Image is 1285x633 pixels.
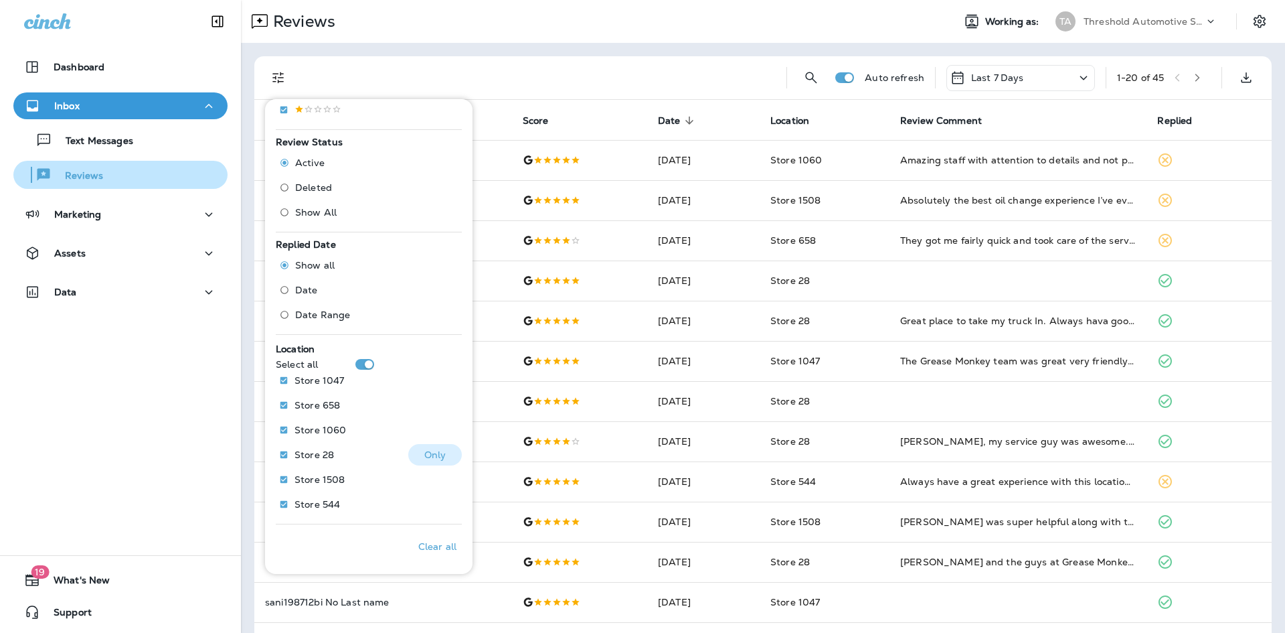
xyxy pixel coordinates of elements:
button: Inbox [13,92,228,119]
span: Store 1047 [770,596,820,608]
button: Reviews [13,161,228,189]
button: Assets [13,240,228,267]
p: Data [54,287,77,297]
button: Clear all [413,530,462,563]
span: Replied [1157,115,1209,127]
td: [DATE] [647,542,760,582]
td: [DATE] [647,180,760,220]
p: Store 544 [294,499,340,510]
div: Filters [265,91,473,574]
button: Support [13,599,228,626]
span: Replied Date [276,238,336,251]
span: Date [658,115,698,127]
span: 19 [31,565,49,579]
td: [DATE] [647,261,760,301]
div: TA [1055,11,1076,31]
p: Last 7 Days [971,72,1024,83]
p: Assets [54,248,86,259]
td: [DATE] [647,220,760,261]
td: [DATE] [647,582,760,622]
span: Store 28 [770,315,810,327]
span: Location [770,115,827,127]
span: Store 1508 [770,194,821,206]
p: sani198712bi No Last name [265,597,501,608]
button: Marketing [13,201,228,228]
span: Score [523,115,549,127]
span: Store 28 [770,435,810,447]
span: Replied [1157,115,1192,127]
div: 1 - 20 of 45 [1117,72,1164,83]
span: Location [770,115,809,127]
span: Deleted [295,182,332,193]
td: [DATE] [647,301,760,341]
button: Text Messages [13,126,228,154]
button: Dashboard [13,54,228,80]
td: [DATE] [647,381,760,421]
span: Working as: [985,16,1042,27]
span: Score [523,115,566,127]
span: What's New [40,575,110,591]
span: Show All [295,207,337,218]
span: Store 544 [770,476,816,488]
span: Review Comment [900,115,982,127]
span: Store 28 [770,275,810,287]
button: Collapse Sidebar [199,8,236,35]
button: Search Reviews [798,64,825,91]
span: Review Status [276,136,343,148]
span: Show all [295,260,335,271]
p: Marketing [54,209,101,220]
td: [DATE] [647,341,760,381]
button: Filters [265,64,292,91]
p: Reviews [52,170,103,183]
p: Auto refresh [865,72,924,83]
p: Store 1508 [294,474,345,485]
td: [DATE] [647,421,760,462]
span: Store 658 [770,234,816,247]
td: [DATE] [647,502,760,542]
span: Date Range [295,309,350,320]
button: Data [13,279,228,305]
p: Store 1047 [294,375,344,386]
div: Great place to take my truck In. Always hava good attitude here. [900,314,1136,328]
div: Danny and the guys at Grease Monkey are great! They get you in and out very quickly but also prov... [900,555,1136,569]
td: [DATE] [647,140,760,180]
span: Location [276,343,315,355]
span: Review Comment [900,115,999,127]
div: They got me fairly quick and took care of the services needed. The price was a little more than I... [900,234,1136,247]
p: Inbox [54,100,80,111]
button: 19What's New [13,567,228,593]
span: Store 1508 [770,516,821,528]
p: Reviews [268,11,335,31]
div: Daniel, my service guy was awesome. Everybody in there was professional today, And I didn't get p... [900,435,1136,448]
span: Support [40,607,92,623]
button: Export as CSV [1233,64,1260,91]
div: Amazing staff with attention to details and not pushy for more services. [900,153,1136,167]
p: Dashboard [54,62,104,72]
span: Active [295,157,325,168]
button: Settings [1248,9,1272,33]
span: Store 1047 [770,355,820,367]
div: The Grease Monkey team was great very friendly and provided excellent service. [900,354,1136,368]
p: Only [424,449,446,460]
span: Store 28 [770,395,810,407]
p: Clear all [418,541,456,552]
span: Store 28 [770,556,810,568]
div: Blake was super helpful along with the rest of the crew. Highly recommend! [900,515,1136,529]
div: Absolutely the best oil change experience I’ve ever had !!! Very thorough, friendly and thoughtfu... [900,194,1136,207]
p: Text Messages [52,135,133,148]
p: Store 28 [294,449,334,460]
p: Threshold Automotive Service dba Grease Monkey [1084,16,1204,27]
td: [DATE] [647,462,760,502]
div: Always have a great experience with this location for oil changes. I bring my own oil and filters... [900,475,1136,488]
p: Store 658 [294,400,340,411]
button: Only [408,444,462,466]
p: Store 1060 [294,425,346,435]
span: Date [295,285,318,295]
p: Select all [276,359,318,370]
span: Date [658,115,681,127]
span: Store 1060 [770,154,822,166]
